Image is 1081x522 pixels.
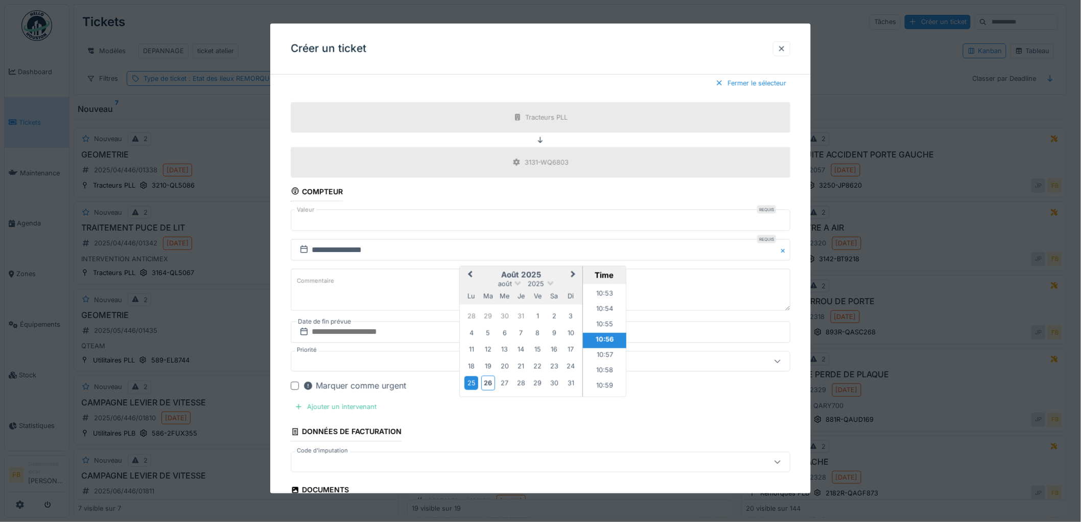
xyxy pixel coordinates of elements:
div: Choose vendredi 22 août 2025 [531,359,545,373]
div: mardi [481,289,495,303]
div: Choose samedi 23 août 2025 [547,359,561,373]
label: Date de fin prévue [297,316,352,328]
div: Choose mardi 12 août 2025 [481,343,495,356]
div: Choose mercredi 6 août 2025 [498,326,511,340]
li: 10:58 [583,364,626,379]
span: 2025 [528,280,545,288]
div: Choose vendredi 1 août 2025 [531,309,545,323]
label: Valeur [295,206,316,214]
div: Choose dimanche 17 août 2025 [564,343,578,356]
div: Choose vendredi 29 août 2025 [531,376,545,390]
div: Données de facturation [291,424,402,442]
div: Compteur [291,184,343,201]
button: Previous Month [461,267,477,284]
div: samedi [547,289,561,303]
h3: Créer un ticket [291,42,366,55]
div: Choose mercredi 13 août 2025 [498,343,511,356]
button: Next Month [566,267,582,284]
div: dimanche [564,289,578,303]
div: Choose mardi 5 août 2025 [481,326,495,340]
div: Choose mercredi 30 juillet 2025 [498,309,511,323]
div: Choose mercredi 20 août 2025 [498,359,511,373]
span: août [498,280,512,288]
div: Choose lundi 28 juillet 2025 [464,309,478,323]
div: Marquer comme urgent [303,380,406,392]
div: Choose lundi 4 août 2025 [464,326,478,340]
div: Choose vendredi 8 août 2025 [531,326,545,340]
li: 10:55 [583,317,626,333]
div: Choose dimanche 31 août 2025 [564,376,578,390]
div: Choose jeudi 28 août 2025 [514,376,528,390]
div: vendredi [531,289,545,303]
label: Code d'imputation [295,447,350,456]
div: Choose vendredi 15 août 2025 [531,343,545,356]
div: Choose jeudi 14 août 2025 [514,343,528,356]
div: Choose lundi 18 août 2025 [464,359,478,373]
div: Requis [757,206,776,214]
div: Choose mercredi 27 août 2025 [498,376,511,390]
li: 10:57 [583,348,626,364]
div: Choose dimanche 24 août 2025 [564,359,578,373]
div: Choose samedi 9 août 2025 [547,326,561,340]
div: Choose jeudi 21 août 2025 [514,359,528,373]
ul: Time [583,284,626,397]
div: Choose mardi 29 juillet 2025 [481,309,495,323]
li: 10:56 [583,333,626,348]
div: Ajouter un intervenant [291,400,381,414]
div: Choose lundi 11 août 2025 [464,343,478,356]
div: Choose mardi 19 août 2025 [481,359,495,373]
label: Priorité [295,346,319,355]
div: Requis [757,235,776,243]
div: Time [585,270,623,280]
div: Month août, 2025 [463,308,579,392]
li: 10:53 [583,287,626,302]
div: Fermer le sélecteur [711,76,790,90]
div: 3131-WQ6803 [525,157,569,167]
div: Documents [291,483,349,500]
div: Choose samedi 2 août 2025 [547,309,561,323]
div: Tracteurs PLL [526,112,568,122]
div: Choose jeudi 7 août 2025 [514,326,528,340]
div: Choose samedi 30 août 2025 [547,376,561,390]
li: 10:54 [583,302,626,317]
div: Choose mardi 26 août 2025 [481,376,495,391]
div: Choose lundi 25 août 2025 [464,376,478,390]
li: 11:00 [583,394,626,410]
div: Choose dimanche 10 août 2025 [564,326,578,340]
div: lundi [464,289,478,303]
h2: août 2025 [460,270,582,280]
div: jeudi [514,289,528,303]
div: mercredi [498,289,511,303]
button: Close [779,239,790,261]
label: Commentaire [295,275,336,287]
div: Choose samedi 16 août 2025 [547,343,561,356]
li: 10:59 [583,379,626,394]
div: Choose jeudi 31 juillet 2025 [514,309,528,323]
div: Choose dimanche 3 août 2025 [564,309,578,323]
